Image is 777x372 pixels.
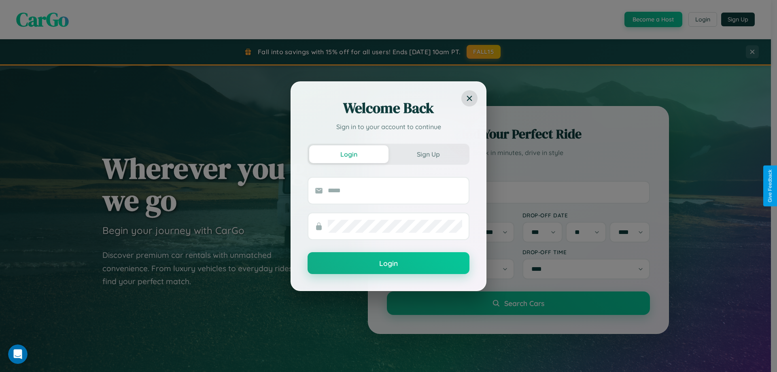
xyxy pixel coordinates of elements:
[308,122,469,132] p: Sign in to your account to continue
[388,145,468,163] button: Sign Up
[309,145,388,163] button: Login
[8,344,28,364] iframe: Intercom live chat
[308,252,469,274] button: Login
[767,170,773,202] div: Give Feedback
[308,98,469,118] h2: Welcome Back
